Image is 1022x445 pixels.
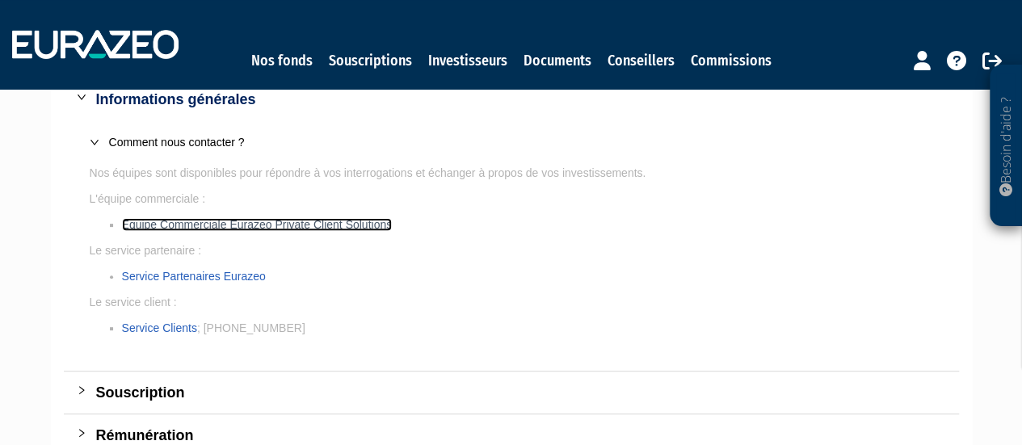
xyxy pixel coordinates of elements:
[90,164,933,182] p: Nos équipes sont disponibles pour répondre à vos interrogations et échanger à propos de vos inves...
[328,49,411,72] a: Souscriptions
[109,133,933,151] div: Comment nous contacter ?
[997,73,1016,219] p: Besoin d'aide ?
[90,137,99,147] span: expanded
[77,385,86,395] span: collapsed
[122,218,393,231] a: Equipe Commerciale Eurazeo Private Client Solutions
[90,241,933,259] p: Le service partenaire :
[690,49,771,72] a: Commissions
[64,372,959,414] div: Souscription
[122,321,197,334] a: Service Clients
[427,49,507,72] a: Investisseurs
[90,190,933,208] p: L'équipe commerciale :
[96,88,946,111] div: Informations générales
[12,30,179,59] img: 1732889491-logotype_eurazeo_blanc_rvb.png
[64,78,959,120] div: Informations générales
[250,49,312,72] a: Nos fonds
[523,49,591,72] a: Documents
[122,319,933,337] li: ; [PHONE_NUMBER]
[96,381,946,404] div: Souscription
[77,92,86,102] span: expanded
[122,270,266,283] a: Service Partenaires Eurazeo
[77,428,86,438] span: collapsed
[77,124,946,161] div: Comment nous contacter ?
[90,293,933,311] p: Le service client :
[607,49,674,72] a: Conseillers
